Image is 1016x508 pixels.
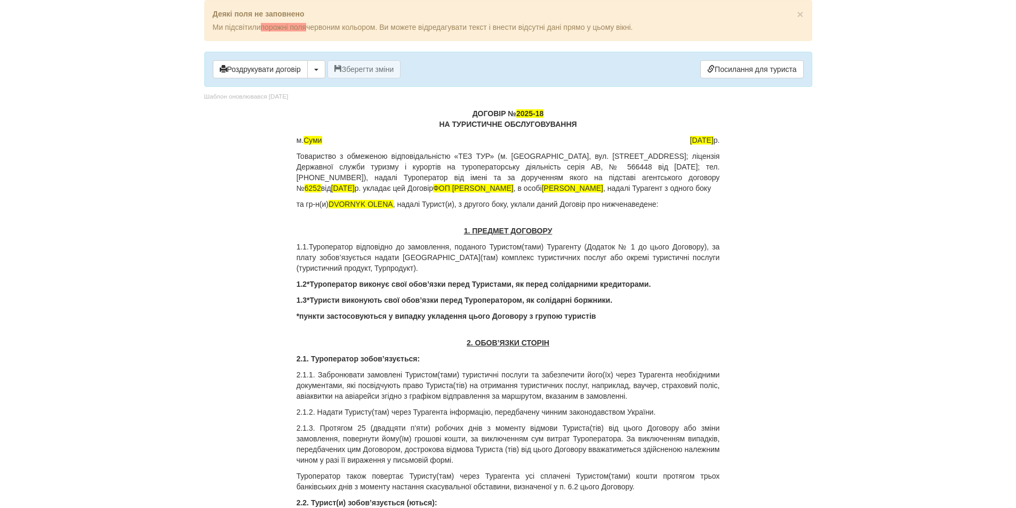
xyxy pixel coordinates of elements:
p: ДОГОВІР № НА ТУРИСТИЧНЕ ОБСЛУГОВУВАННЯ [297,108,720,130]
p: Ми підсвітили червоним кольором. Ви можете відредагувати текст і внести відсутні дані прямо у цьо... [213,22,804,33]
p: 2.1.1. Забронювати замовлені Туристом(тами) туристичні послуги та забезпечити його(їх) через Тура... [297,369,720,401]
p: 2.1.3. Протягом 25 (двадцяти п’яти) робочих днів з моменту відмови Туриста(тів) від цього Договор... [297,423,720,465]
p: Туроператор також повертає Туристу(там) через Турагента усі сплачені Туристом(тами) кошти протяго... [297,471,720,492]
a: Посилання для туриста [700,60,803,78]
span: × [797,8,803,20]
p: та гр-н(и) , надалі Турист(и), з другого боку, уклали даний Договір про нижченаведене: [297,199,720,209]
u: 1. ПРЕДМЕТ ДОГОВОРУ [464,227,553,235]
u: 2. ОБОВ’ЯЗКИ СТОРІН [467,338,549,347]
span: [DATE] [331,184,355,192]
button: Close [797,9,803,20]
button: Зберегти зміни [327,60,401,78]
span: [DATE] [690,136,714,144]
span: р. [690,135,720,146]
span: Суми [303,136,322,144]
button: Роздрукувати договір [213,60,308,78]
p: Деякі поля не заповнено [213,9,804,19]
span: м. [297,135,322,146]
span: 6252 [305,184,321,192]
b: 2.1. Туроператор зобов’язується: [297,354,420,363]
span: порожні поля [261,23,307,31]
span: 2025-18 [516,109,543,118]
b: 2.2. Турист(и) зобов’язується (ються): [297,498,437,507]
p: 1.1.Туроператор відповідно до замовлення, поданого Туристом(тами) Турагенту (Додаток № 1 до цього... [297,241,720,273]
b: *пункти застосовуються у випадку укладення цього Договору з групою туристів [297,312,596,320]
p: Товариство з обмеженою відповідальністю «ТЕЗ ТУР» (м. [GEOGRAPHIC_DATA], вул. [STREET_ADDRESS]; л... [297,151,720,193]
span: [PERSON_NAME] [542,184,603,192]
p: 2.1.2. Надати Туристу(там) через Турагента інформацію, передбачену чинним законодавством України. [297,407,720,417]
span: ФОП [PERSON_NAME] [433,184,514,192]
b: 1.2*Туроператор виконує свої обов’язки перед Туристами, як перед солідарними кредиторами. [297,280,651,288]
div: Шаблон оновлювався [DATE] [204,92,289,101]
b: 1.3*Туристи виконують свої обов’язки перед Туроператором, як солідарні боржники. [297,296,612,304]
span: DVORNYK OLENA [329,200,393,208]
